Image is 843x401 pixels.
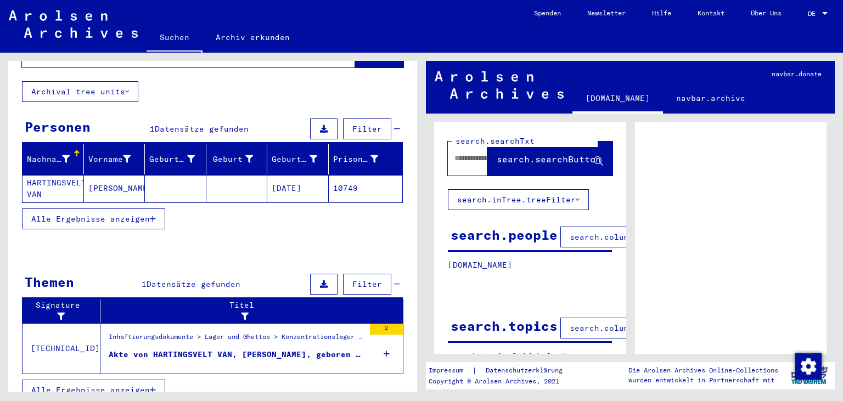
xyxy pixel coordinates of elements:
div: Akte von HARTINGSVELT VAN, [PERSON_NAME], geboren am [DEMOGRAPHIC_DATA] [109,349,364,360]
mat-cell: [PERSON_NAME] [84,175,145,202]
button: Filter [343,274,391,295]
p: search.topicsGrid.help-1 search.topicsGrid.help-2 search.topicsGrid.manually. [448,351,612,385]
button: search.columnFilter.filter [560,227,707,247]
div: | [429,365,576,376]
mat-cell: HARTINGSVELT VAN [23,175,84,202]
p: wurden entwickelt in Partnerschaft mit [628,375,778,385]
div: Geburtsdatum [272,150,331,168]
div: Titel [105,300,381,323]
button: Alle Ergebnisse anzeigen [22,380,165,400]
div: search.topics [451,316,558,336]
span: search.searchButton [497,154,601,165]
div: Titel [105,300,392,323]
span: 1 [150,124,155,134]
mat-header-cell: Vorname [84,144,145,174]
a: Impressum [429,365,472,376]
div: Nachname [27,154,70,165]
span: Datensätze gefunden [155,124,249,134]
mat-header-cell: Geburtsname [145,144,206,174]
a: Archiv erkunden [203,24,303,50]
mat-label: search.searchTxt [456,136,535,146]
span: 1 [142,279,147,289]
div: Personen [25,117,91,137]
a: [DOMAIN_NAME] [572,85,663,114]
div: search.people [451,225,558,245]
mat-cell: [DATE] [267,175,329,202]
a: navbar.donate [758,61,835,87]
button: Filter [343,118,391,139]
span: search.columnFilter.filter [570,232,698,242]
div: Nachname [27,150,83,168]
button: Alle Ergebnisse anzeigen [22,208,165,229]
div: Geburtsname [149,150,209,168]
td: [TECHNICAL_ID] [23,323,100,374]
div: Themen [25,272,74,292]
a: Suchen [147,24,203,53]
img: Arolsen_neg.svg [435,71,564,99]
span: Filter [352,124,382,134]
div: Prisoner # [333,154,379,165]
span: Datensätze gefunden [147,279,240,289]
mat-header-cell: Prisoner # [329,144,403,174]
p: [DOMAIN_NAME] [448,259,612,271]
button: search.inTree.treeFilter [448,189,589,210]
div: Geburt‏ [211,150,267,168]
div: Signature [27,300,103,323]
img: Arolsen_neg.svg [9,10,138,38]
span: search.columnFilter.filter [570,323,698,333]
mat-header-cell: Geburtsdatum [267,144,329,174]
p: Die Arolsen Archives Online-Collections [628,365,778,375]
button: Archival tree units [22,81,138,102]
span: Filter [352,279,382,289]
div: Geburtsname [149,154,195,165]
p: Copyright © Arolsen Archives, 2021 [429,376,576,386]
a: navbar.archive [663,85,758,111]
mat-cell: 10749 [329,175,403,202]
a: Datenschutzerklärung [477,365,576,376]
mat-header-cell: Nachname [23,144,84,174]
img: Zustimmung ändern [795,353,822,380]
span: Alle Ergebnisse anzeigen [31,214,150,224]
div: 2 [370,324,403,335]
button: search.columnFilter.filter [560,318,707,338]
div: Vorname [88,150,145,168]
div: Prisoner # [333,150,392,168]
div: Signature [27,300,92,323]
span: Alle Ergebnisse anzeigen [31,385,150,395]
img: yv_logo.png [789,362,830,389]
button: search.searchButton [487,142,612,176]
div: Geburtsdatum [272,154,317,165]
div: Inhaftierungsdokumente > Lager und Ghettos > Konzentrationslager Herzogenbusch-Vught > Individuel... [109,332,364,347]
div: Vorname [88,154,131,165]
div: Geburt‏ [211,154,254,165]
span: DE [808,10,820,18]
mat-header-cell: Geburt‏ [206,144,268,174]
